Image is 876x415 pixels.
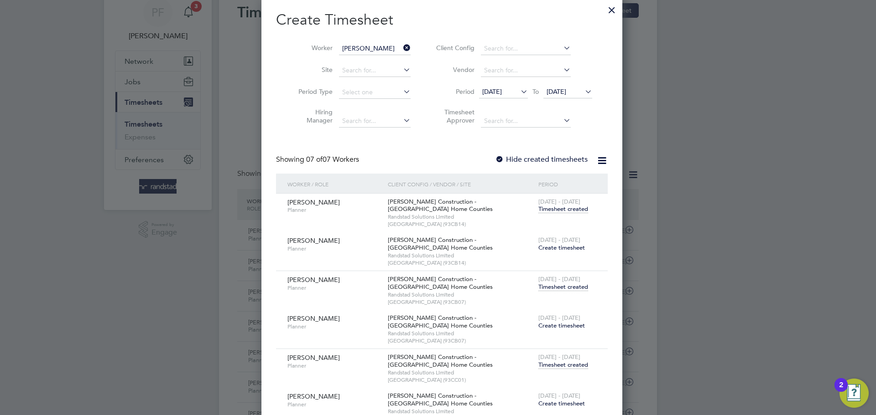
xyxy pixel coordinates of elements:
span: [PERSON_NAME] Construction - [GEOGRAPHIC_DATA] Home Counties [388,392,493,407]
label: Vendor [433,66,474,74]
span: [GEOGRAPHIC_DATA] (93CC01) [388,376,534,384]
span: [PERSON_NAME] [287,392,340,400]
span: Planner [287,206,381,214]
span: [GEOGRAPHIC_DATA] (93CB07) [388,298,534,306]
span: [PERSON_NAME] [287,314,340,323]
input: Search for... [339,64,411,77]
input: Select one [339,86,411,99]
span: Randstad Solutions Limited [388,408,534,415]
span: [GEOGRAPHIC_DATA] (93CB14) [388,259,534,266]
span: Planner [287,323,381,330]
span: [PERSON_NAME] [287,198,340,206]
span: [DATE] - [DATE] [538,236,580,244]
span: Create timesheet [538,244,585,251]
span: Create timesheet [538,322,585,329]
span: Planner [287,284,381,292]
label: Hide created timesheets [495,155,588,164]
span: Planner [287,401,381,408]
span: Create timesheet [538,400,585,407]
input: Search for... [339,115,411,128]
span: Planner [287,362,381,369]
span: Timesheet created [538,283,588,291]
span: Randstad Solutions Limited [388,369,534,376]
label: Site [292,66,333,74]
div: Period [536,174,599,195]
span: Randstad Solutions Limited [388,252,534,259]
span: Timesheet created [538,205,588,213]
div: 2 [839,385,843,397]
span: 07 Workers [306,155,359,164]
span: [PERSON_NAME] [287,354,340,362]
div: Client Config / Vendor / Site [386,174,536,195]
span: Randstad Solutions Limited [388,330,534,337]
label: Hiring Manager [292,108,333,124]
input: Search for... [481,115,571,128]
label: Client Config [433,44,474,52]
span: Timesheet created [538,361,588,369]
span: To [530,86,542,97]
h2: Create Timesheet [276,10,608,30]
span: [PERSON_NAME] Construction - [GEOGRAPHIC_DATA] Home Counties [388,353,493,369]
input: Search for... [481,42,571,55]
label: Period [433,87,474,96]
span: [PERSON_NAME] Construction - [GEOGRAPHIC_DATA] Home Counties [388,198,493,213]
span: [DATE] - [DATE] [538,314,580,322]
span: Randstad Solutions Limited [388,213,534,220]
span: [DATE] - [DATE] [538,198,580,205]
span: [DATE] - [DATE] [538,275,580,283]
label: Period Type [292,87,333,96]
span: Randstad Solutions Limited [388,291,534,298]
input: Search for... [481,64,571,77]
div: Worker / Role [285,174,386,195]
span: [PERSON_NAME] [287,276,340,284]
span: [DATE] - [DATE] [538,392,580,400]
div: Showing [276,155,361,164]
span: [PERSON_NAME] Construction - [GEOGRAPHIC_DATA] Home Counties [388,275,493,291]
label: Timesheet Approver [433,108,474,124]
button: Open Resource Center, 2 new notifications [839,379,869,408]
span: [GEOGRAPHIC_DATA] (93CB07) [388,337,534,344]
span: [GEOGRAPHIC_DATA] (93CB14) [388,220,534,228]
span: [PERSON_NAME] [287,236,340,245]
span: 07 of [306,155,323,164]
span: Planner [287,245,381,252]
input: Search for... [339,42,411,55]
span: [PERSON_NAME] Construction - [GEOGRAPHIC_DATA] Home Counties [388,314,493,329]
span: [PERSON_NAME] Construction - [GEOGRAPHIC_DATA] Home Counties [388,236,493,251]
span: [DATE] [482,87,502,96]
span: [DATE] [547,87,566,96]
span: [DATE] - [DATE] [538,353,580,361]
label: Worker [292,44,333,52]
